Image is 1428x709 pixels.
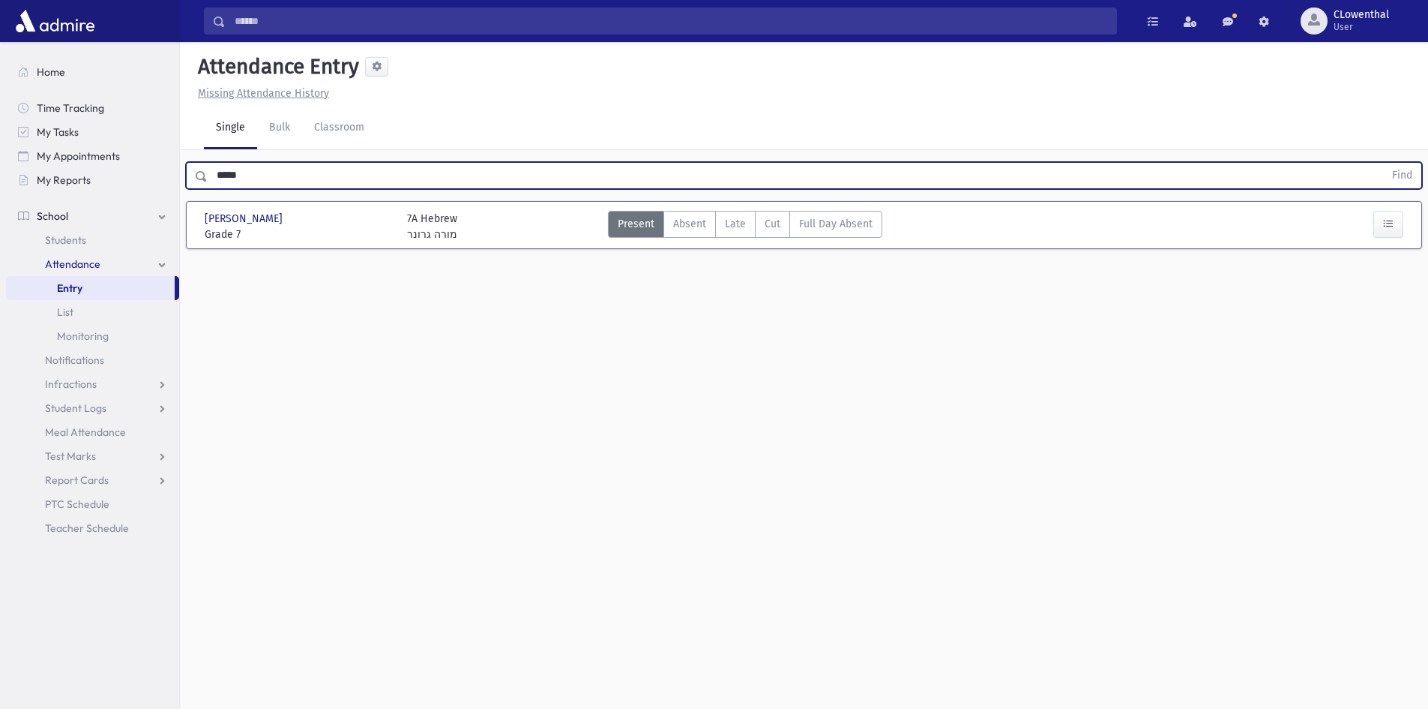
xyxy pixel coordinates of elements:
span: My Appointments [37,149,120,163]
span: My Tasks [37,125,79,139]
span: Test Marks [45,449,96,463]
span: Present [618,216,654,232]
span: Report Cards [45,473,109,487]
a: List [6,300,179,324]
img: AdmirePro [12,6,98,36]
a: Notifications [6,348,179,372]
a: Bulk [257,107,302,149]
div: AttTypes [608,211,882,242]
span: School [37,209,68,223]
a: Classroom [302,107,376,149]
a: Students [6,228,179,252]
input: Search [226,8,1116,35]
a: Report Cards [6,468,179,492]
span: Home [37,65,65,79]
span: Entry [57,281,82,295]
a: Attendance [6,252,179,276]
a: Meal Attendance [6,420,179,444]
a: Single [204,107,257,149]
a: PTC Schedule [6,492,179,516]
a: Monitoring [6,324,179,348]
h5: Attendance Entry [192,54,359,80]
a: Home [6,60,179,84]
a: Test Marks [6,444,179,468]
span: Notifications [45,353,104,367]
span: Meal Attendance [45,425,126,439]
span: [PERSON_NAME] [205,211,286,227]
div: 7A Hebrew מורה גרונר [407,211,457,242]
span: PTC Schedule [45,497,109,511]
span: Infractions [45,377,97,391]
a: Missing Attendance History [192,87,329,100]
span: Time Tracking [37,101,104,115]
span: My Reports [37,173,91,187]
span: Cut [765,216,780,232]
span: Full Day Absent [799,216,873,232]
span: Teacher Schedule [45,521,129,535]
a: Infractions [6,372,179,396]
span: CLowenthal [1334,9,1389,21]
u: Missing Attendance History [198,87,329,100]
span: Attendance [45,257,100,271]
button: Find [1383,163,1421,188]
span: Grade 7 [205,227,392,242]
a: Teacher Schedule [6,516,179,540]
span: Absent [673,216,706,232]
span: Students [45,233,86,247]
a: My Reports [6,168,179,192]
span: List [57,305,73,319]
span: User [1334,21,1389,33]
a: My Appointments [6,144,179,168]
span: Student Logs [45,401,106,415]
a: Entry [6,276,175,300]
span: Monitoring [57,329,109,343]
a: School [6,204,179,228]
a: My Tasks [6,120,179,144]
span: Late [725,216,746,232]
a: Student Logs [6,396,179,420]
a: Time Tracking [6,96,179,120]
